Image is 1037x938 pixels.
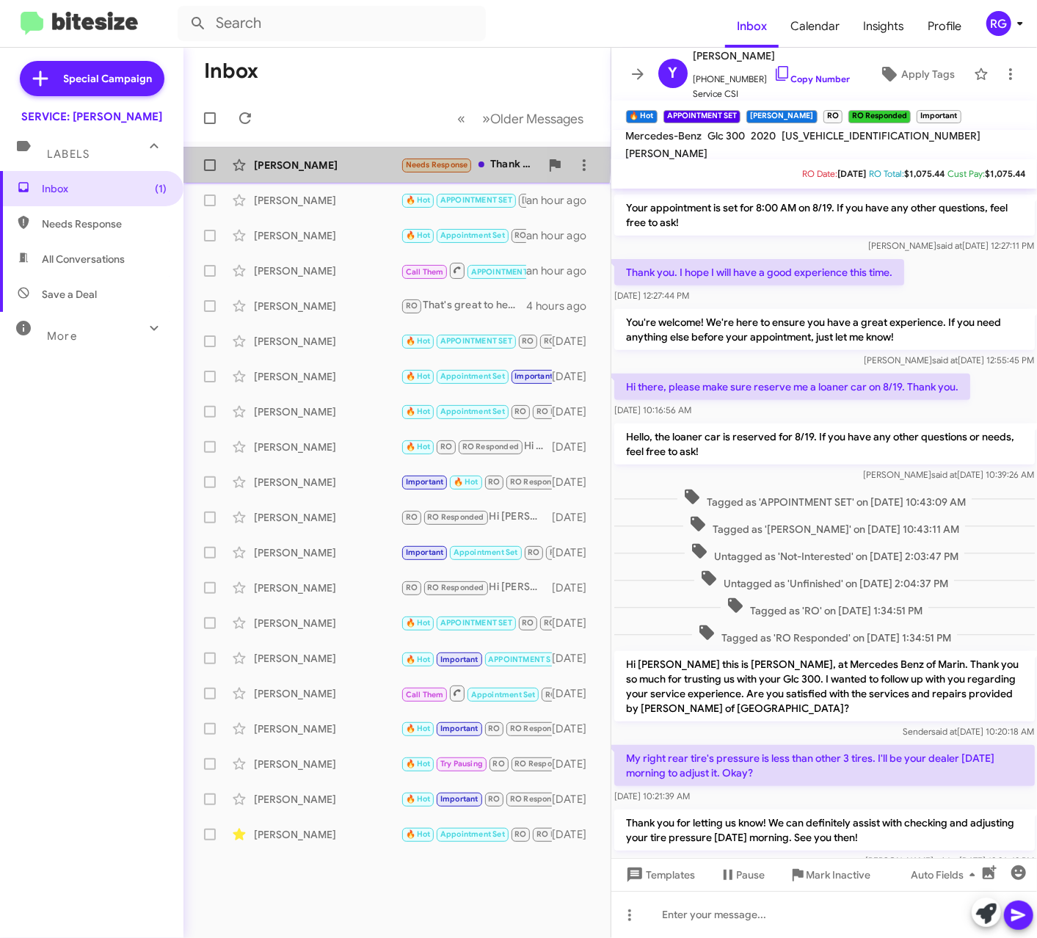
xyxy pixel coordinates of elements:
[510,794,567,804] span: RO Responded
[254,369,401,384] div: [PERSON_NAME]
[450,103,593,134] nav: Page navigation example
[401,156,540,173] div: Thank you [PERSON_NAME]. I will have [PERSON_NAME] reach out to you for a quote
[64,71,153,86] span: Special Campaign
[155,181,167,196] span: (1)
[552,686,599,701] div: [DATE]
[406,829,431,839] span: 🔥 Hot
[401,614,552,631] div: Hi [PERSON_NAME], based on our records your vehicle is due for routine service. Can I make an app...
[514,407,526,416] span: RO
[440,371,505,381] span: Appointment Set
[254,228,401,243] div: [PERSON_NAME]
[488,477,500,487] span: RO
[254,334,401,349] div: [PERSON_NAME]
[440,618,512,628] span: APPOINTMENT SET
[440,759,483,768] span: Try Pausing
[903,726,1034,737] span: Sender [DATE] 10:20:18 AM
[440,724,479,733] span: Important
[474,103,593,134] button: Next
[779,5,851,48] span: Calendar
[936,240,962,251] span: said at
[406,512,418,522] span: RO
[869,168,904,179] span: RO Total:
[406,230,431,240] span: 🔥 Hot
[254,299,401,313] div: [PERSON_NAME]
[254,757,401,771] div: [PERSON_NAME]
[471,690,536,699] span: Appointment Set
[406,371,431,381] span: 🔥 Hot
[707,862,777,888] button: Pause
[986,11,1011,36] div: RG
[802,168,837,179] span: RO Date:
[514,829,526,839] span: RO
[917,5,974,48] a: Profile
[552,440,599,454] div: [DATE]
[552,545,599,560] div: [DATE]
[254,158,401,172] div: [PERSON_NAME]
[21,109,162,124] div: SERVICE: [PERSON_NAME]
[864,355,1034,366] span: [PERSON_NAME] [DATE] 12:55:45 PM
[851,5,917,48] span: Insights
[254,651,401,666] div: [PERSON_NAME]
[406,477,444,487] span: Important
[904,168,945,179] span: $1,075.44
[406,690,444,699] span: Call Them
[725,5,779,48] span: Inbox
[536,407,593,416] span: RO Responded
[614,745,1035,786] p: My right rear tire's pressure is less than other 3 tires. I'll be your dealer [DATE] morning to a...
[514,371,553,381] span: Important
[974,11,1021,36] button: RG
[254,193,401,208] div: [PERSON_NAME]
[449,103,475,134] button: Previous
[552,651,599,666] div: [DATE]
[626,129,702,142] span: Mercedes-Benz
[514,759,571,768] span: RO Responded
[440,195,512,205] span: APPOINTMENT SET
[20,61,164,96] a: Special Campaign
[254,263,401,278] div: [PERSON_NAME]
[623,862,696,888] span: Templates
[42,252,125,266] span: All Conversations
[782,129,981,142] span: [US_VEHICLE_IDENTIFICATION_NUMBER]
[454,548,518,557] span: Appointment Set
[931,726,957,737] span: said at
[254,616,401,630] div: [PERSON_NAME]
[406,442,431,451] span: 🔥 Hot
[934,855,959,866] span: said at
[427,583,484,592] span: RO Responded
[42,217,167,231] span: Needs Response
[254,510,401,525] div: [PERSON_NAME]
[406,548,444,557] span: Important
[823,110,843,123] small: RO
[626,147,708,160] span: [PERSON_NAME]
[614,194,1035,236] p: Your appointment is set for 8:00 AM on 8/19. If you have any other questions, feel free to ask!
[401,720,552,737] div: Can I make an appointment for you ?
[746,110,817,123] small: [PERSON_NAME]
[694,87,851,101] span: Service CSI
[440,655,479,664] span: Important
[47,148,90,161] span: Labels
[488,724,500,733] span: RO
[931,469,957,480] span: said at
[526,228,598,243] div: an hour ago
[614,790,690,801] span: [DATE] 10:21:39 AM
[536,829,593,839] span: RO Responded
[807,862,871,888] span: Mark Inactive
[440,829,505,839] span: Appointment Set
[406,267,444,277] span: Call Them
[401,297,526,314] div: That's great to hear! If you have any upcoming maintenance or repair needs, feel free to let me k...
[406,195,431,205] span: 🔥 Hot
[488,794,500,804] span: RO
[488,655,560,664] span: APPOINTMENT SET
[254,686,401,701] div: [PERSON_NAME]
[614,404,691,415] span: [DATE] 10:16:56 AM
[614,309,1035,350] p: You're welcome! We're here to ensure you have a great experience. If you need anything else befor...
[254,545,401,560] div: [PERSON_NAME]
[552,334,599,349] div: [DATE]
[401,438,552,455] div: Hi [PERSON_NAME], based on our records your 2020 C300 is due for routine service. Can I make an a...
[932,355,958,366] span: said at
[406,336,431,346] span: 🔥 Hot
[522,195,587,205] span: [PERSON_NAME]
[406,301,418,310] span: RO
[406,724,431,733] span: 🔥 Hot
[552,475,599,490] div: [DATE]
